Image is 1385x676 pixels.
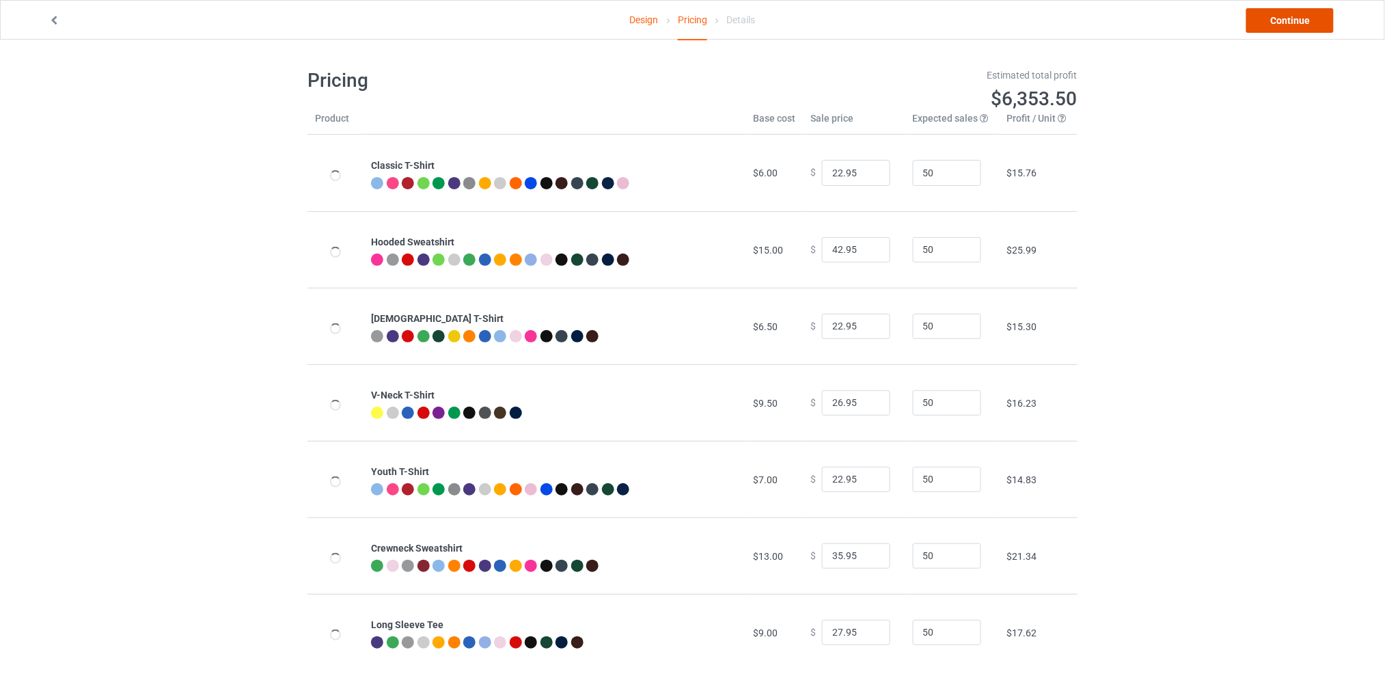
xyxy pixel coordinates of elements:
span: $15.76 [1007,167,1037,178]
span: $17.62 [1007,627,1037,638]
a: Continue [1246,8,1334,33]
span: $14.83 [1007,474,1037,485]
img: heather_texture.png [463,177,476,189]
span: $6,353.50 [991,87,1078,110]
b: Crewneck Sweatshirt [371,543,463,554]
th: Sale price [803,111,905,135]
b: [DEMOGRAPHIC_DATA] T-Shirt [371,313,504,324]
th: Product [307,111,364,135]
span: $ [810,474,816,485]
span: $16.23 [1007,398,1037,409]
span: $9.00 [753,627,778,638]
div: Details [726,1,755,39]
span: $ [810,550,816,561]
a: Design [630,1,659,39]
span: $ [810,397,816,408]
img: heather_texture.png [448,483,461,496]
b: V-Neck T-Shirt [371,390,435,401]
th: Expected sales [905,111,1000,135]
div: Pricing [678,1,707,40]
span: $21.34 [1007,551,1037,562]
span: $ [810,321,816,332]
th: Base cost [745,111,803,135]
b: Hooded Sweatshirt [371,236,454,247]
b: Classic T-Shirt [371,160,435,171]
span: $6.00 [753,167,778,178]
span: $ [810,167,816,178]
th: Profit / Unit [1000,111,1078,135]
span: $ [810,627,816,638]
span: $25.99 [1007,245,1037,256]
h1: Pricing [307,68,683,93]
b: Long Sleeve Tee [371,619,443,630]
span: $7.00 [753,474,778,485]
b: Youth T-Shirt [371,466,429,477]
span: $15.30 [1007,321,1037,332]
span: $9.50 [753,398,778,409]
span: $6.50 [753,321,778,332]
span: $13.00 [753,551,783,562]
span: $15.00 [753,245,783,256]
span: $ [810,244,816,255]
div: Estimated total profit [702,68,1078,82]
